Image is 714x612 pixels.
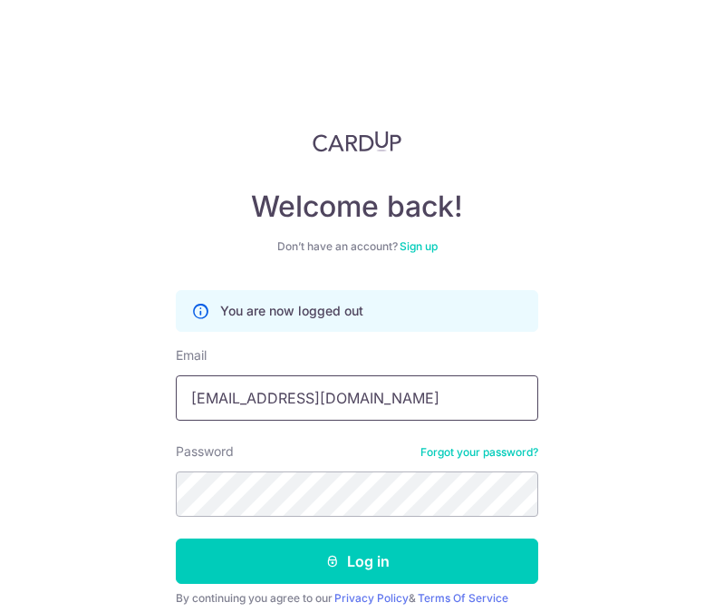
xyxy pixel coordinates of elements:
p: You are now logged out [220,302,363,320]
h4: Welcome back! [176,189,538,225]
input: Enter your Email [176,375,538,421]
label: Email [176,346,207,364]
a: Terms Of Service [418,591,508,605]
img: CardUp Logo [313,131,401,152]
button: Log in [176,539,538,584]
a: Sign up [400,239,438,253]
a: Privacy Policy [334,591,409,605]
div: By continuing you agree to our & [176,591,538,606]
label: Password [176,442,234,461]
div: Don’t have an account? [176,239,538,254]
a: Forgot your password? [420,445,538,460]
